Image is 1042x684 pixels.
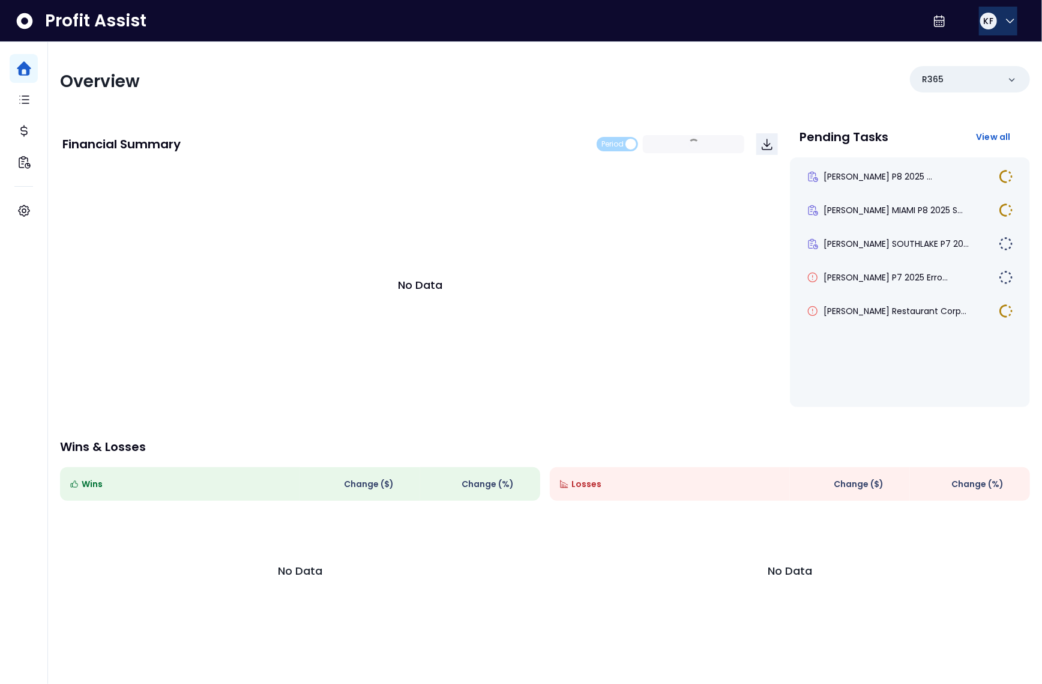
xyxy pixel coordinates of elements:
p: Pending Tasks [800,131,888,143]
span: Change ( $ ) [834,478,884,491]
span: Wins [82,478,103,491]
span: [PERSON_NAME] P7 2025 Erro... [824,271,948,283]
span: Profit Assist [45,10,146,32]
p: R365 [922,73,944,86]
img: Not yet Started [999,237,1013,251]
span: [PERSON_NAME] SOUTHLAKE P7 20... [824,238,969,250]
p: No Data [278,563,322,579]
p: No Data [398,277,442,293]
button: View all [966,126,1020,148]
span: Losses [571,478,601,491]
img: Not yet Started [999,270,1013,285]
p: Financial Summary [62,138,181,150]
span: [PERSON_NAME] MIAMI P8 2025 S... [824,204,963,216]
span: Change ( $ ) [344,478,394,491]
span: KF [984,15,993,27]
button: Download [756,133,778,155]
span: Overview [60,70,140,93]
img: In Progress [999,304,1013,318]
p: No Data [768,563,812,579]
span: View all [976,131,1011,143]
span: Change (%) [462,478,514,491]
img: In Progress [999,203,1013,217]
span: Change (%) [951,478,1004,491]
span: [PERSON_NAME] Restaurant Corp... [824,305,966,317]
img: In Progress [999,169,1013,184]
p: Wins & Losses [60,441,1030,453]
span: [PERSON_NAME] P8 2025 ... [824,171,932,183]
